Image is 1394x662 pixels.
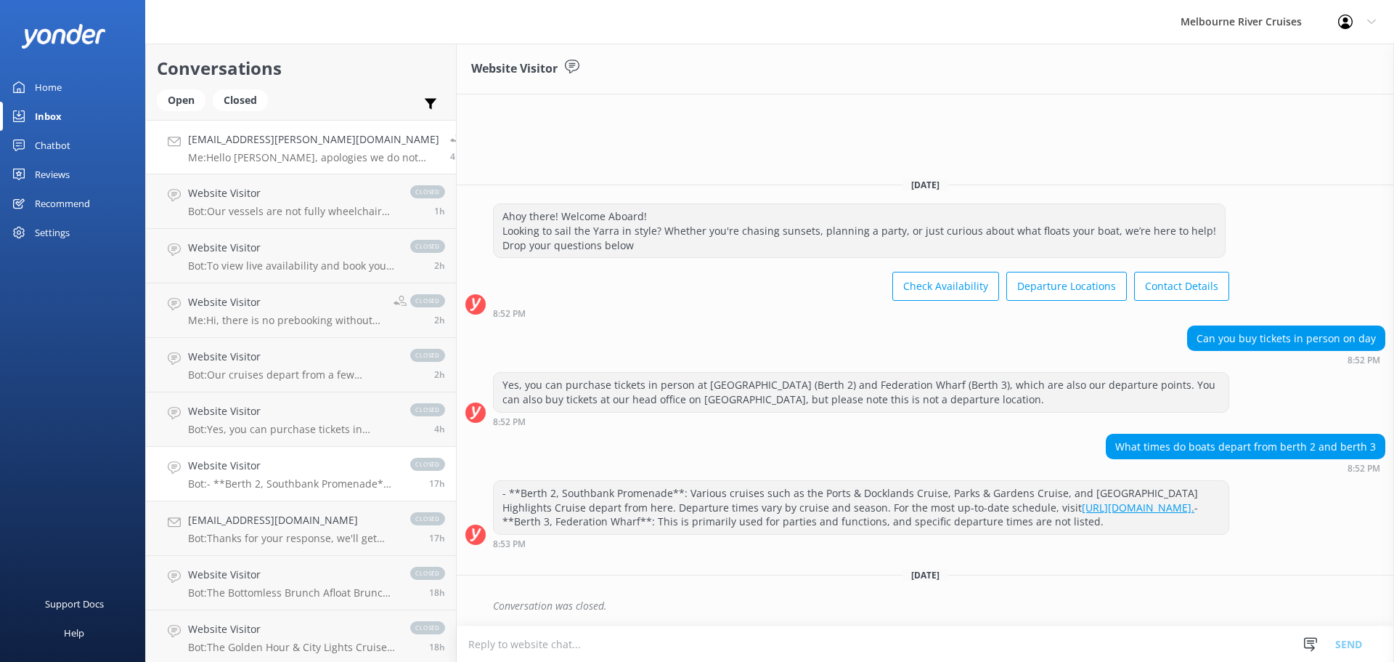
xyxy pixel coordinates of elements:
span: 12:00pm 20-Aug-2025 (UTC +10:00) Australia/Sydney [434,205,445,217]
span: 11:37am 20-Aug-2025 (UTC +10:00) Australia/Sydney [434,314,445,326]
div: Closed [213,89,268,111]
div: Reviews [35,160,70,189]
div: 08:52pm 19-Aug-2025 (UTC +10:00) Australia/Sydney [493,416,1229,427]
span: 11:28am 20-Aug-2025 (UTC +10:00) Australia/Sydney [434,368,445,381]
a: Website VisitorBot:Our vessels are not fully wheelchair accessible, but we can accommodate foldab... [146,174,456,229]
h4: Website Visitor [188,240,396,256]
p: Bot: The Golden Hour & City Lights Cruise is a 1.5-hour evening journey along the Yarra River, sh... [188,641,396,654]
a: Website VisitorBot:The Bottomless Brunch Afloat Brunch Cruise menu features fresh local produce a... [146,556,456,610]
button: Departure Locations [1006,272,1127,301]
div: Settings [35,218,70,247]
p: Me: Hi, there is no prebooking without payment. Only booking with payment is available [188,314,383,327]
span: [DATE] [902,179,948,191]
div: 08:52pm 19-Aug-2025 (UTC +10:00) Australia/Sydney [1187,355,1385,365]
h4: [EMAIL_ADDRESS][DOMAIN_NAME] [188,512,396,528]
p: Bot: Our vessels are not fully wheelchair accessible, but we can accommodate foldable wheelchairs... [188,205,396,218]
p: Bot: To view live availability and book your Melbourne River Cruise experience, please visit [URL... [188,259,396,273]
a: Open [157,92,213,108]
strong: 8:53 PM [493,540,526,549]
span: 07:56pm 19-Aug-2025 (UTC +10:00) Australia/Sydney [429,586,445,599]
div: Support Docs [45,589,104,618]
div: Chatbot [35,131,70,160]
div: 08:53pm 19-Aug-2025 (UTC +10:00) Australia/Sydney [493,538,1229,549]
span: 08:49pm 19-Aug-2025 (UTC +10:00) Australia/Sydney [429,532,445,544]
strong: 8:52 PM [1348,464,1380,473]
p: Bot: The Bottomless Brunch Afloat Brunch Cruise menu features fresh local produce and seafood wit... [188,586,396,600]
strong: 8:52 PM [493,310,526,318]
div: Open [157,89,205,111]
div: What times do boats depart from berth 2 and berth 3 [1106,435,1385,459]
span: 01:55pm 20-Aug-2025 (UTC +10:00) Australia/Sydney [450,150,463,163]
h4: Website Visitor [188,403,396,419]
span: 07:35pm 19-Aug-2025 (UTC +10:00) Australia/Sydney [429,641,445,653]
span: closed [410,294,445,307]
h4: Website Visitor [188,458,396,474]
p: Bot: Our cruises depart from a few different locations along [GEOGRAPHIC_DATA] and Federation [GE... [188,368,396,382]
div: 2025-08-20T01:37:52.997 [465,594,1385,618]
span: closed [410,567,445,580]
a: [EMAIL_ADDRESS][PERSON_NAME][DOMAIN_NAME]Me:Hello [PERSON_NAME], apologies we do not have the din... [146,120,456,174]
a: Website VisitorBot:Yes, you can purchase tickets in person at [GEOGRAPHIC_DATA] (Berth 2) and Fed... [146,392,456,447]
h2: Conversations [157,55,445,82]
div: Help [64,618,84,647]
h4: Website Visitor [188,349,396,365]
div: 08:52pm 19-Aug-2025 (UTC +10:00) Australia/Sydney [493,308,1229,318]
div: Can you buy tickets in person on day [1188,326,1385,351]
strong: 8:52 PM [1348,356,1380,365]
span: [DATE] [902,569,948,581]
span: closed [410,403,445,416]
h4: Website Visitor [188,621,396,637]
button: Check Availability [892,272,999,301]
p: Bot: - **Berth 2, Southbank Promenade**: Various cruises such as the Ports & Docklands Cruise, Pa... [188,477,396,491]
h4: [EMAIL_ADDRESS][PERSON_NAME][DOMAIN_NAME] [188,132,439,148]
h4: Website Visitor [188,294,383,310]
div: 08:52pm 19-Aug-2025 (UTC +10:00) Australia/Sydney [1106,463,1385,473]
a: [EMAIL_ADDRESS][DOMAIN_NAME]Bot:Thanks for your response, we'll get back to you as soon as we can... [146,501,456,556]
span: closed [410,621,445,634]
div: Home [35,73,62,102]
a: Website VisitorBot:- **Berth 2, Southbank Promenade**: Various cruises such as the Ports & Dockla... [146,447,456,501]
p: Me: Hello [PERSON_NAME], apologies we do not have the dinner cruise operating tonight. We still h... [188,151,439,164]
p: Bot: Thanks for your response, we'll get back to you as soon as we can during opening hours. [188,532,396,545]
img: yonder-white-logo.png [22,24,105,48]
a: Website VisitorMe:Hi, there is no prebooking without payment. Only booking with payment is availa... [146,283,456,338]
span: 11:59am 20-Aug-2025 (UTC +10:00) Australia/Sydney [434,259,445,272]
a: Website VisitorBot:Our cruises depart from a few different locations along [GEOGRAPHIC_DATA] and ... [146,338,456,392]
span: closed [410,512,445,525]
span: closed [410,458,445,471]
a: [URL][DOMAIN_NAME]. [1082,501,1194,514]
h4: Website Visitor [188,185,396,201]
button: Contact Details [1134,272,1229,301]
a: Closed [213,92,275,108]
span: 08:52pm 19-Aug-2025 (UTC +10:00) Australia/Sydney [429,477,445,490]
div: Inbox [35,102,62,131]
span: closed [410,240,445,253]
div: Ahoy there! Welcome Aboard! Looking to sail the Yarra in style? Whether you're chasing sunsets, p... [494,204,1225,257]
div: Yes, you can purchase tickets in person at [GEOGRAPHIC_DATA] (Berth 2) and Federation Wharf (Bert... [494,373,1228,411]
span: 09:25am 20-Aug-2025 (UTC +10:00) Australia/Sydney [434,423,445,435]
span: closed [410,349,445,362]
div: - **Berth 2, Southbank Promenade**: Various cruises such as the Ports & Docklands Cruise, Parks &... [494,481,1228,534]
strong: 8:52 PM [493,418,526,427]
h3: Website Visitor [471,60,558,78]
a: Website VisitorBot:To view live availability and book your Melbourne River Cruise experience, ple... [146,229,456,283]
div: Conversation was closed. [493,594,1385,618]
span: closed [410,185,445,198]
div: Recommend [35,189,90,218]
h4: Website Visitor [188,567,396,583]
p: Bot: Yes, you can purchase tickets in person at [GEOGRAPHIC_DATA] (Berth 2) and Federation Wharf ... [188,423,396,436]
